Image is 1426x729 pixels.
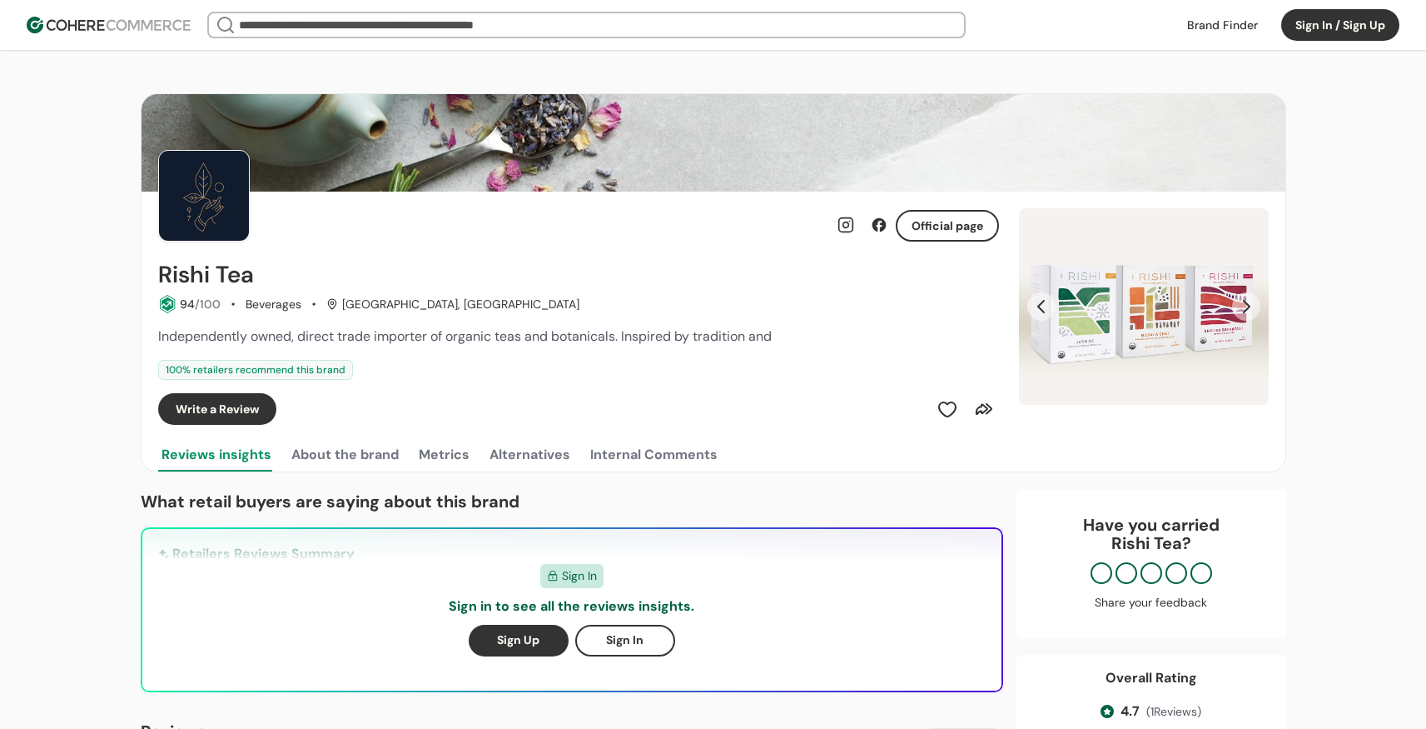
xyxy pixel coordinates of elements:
p: What retail buyers are saying about this brand [141,489,1003,514]
span: Sign In [562,567,597,585]
button: About the brand [288,438,402,472]
div: Beverages [246,296,301,313]
div: Share your feedback [1033,594,1269,612]
button: Metrics [415,438,473,472]
img: Slide 0 [1019,208,1269,405]
button: Alternatives [486,438,574,472]
button: Sign In / Sign Up [1281,9,1399,41]
h2: Rishi Tea [158,262,254,288]
div: Have you carried [1033,516,1269,552]
span: 94 [180,297,195,312]
div: Overall Rating [1106,668,1197,688]
button: Next Slide [1232,292,1260,321]
p: Rishi Tea ? [1033,534,1269,552]
div: Slide 1 [1019,208,1269,405]
img: Cohere Logo [27,17,191,33]
button: Previous Slide [1027,292,1056,321]
img: Brand cover image [142,94,1285,192]
div: 100 % retailers recommend this brand [158,360,353,380]
div: [GEOGRAPHIC_DATA], [GEOGRAPHIC_DATA] [326,296,579,313]
img: Brand Photo [158,150,250,242]
span: ( 1 Reviews) [1146,703,1201,721]
button: Sign In [575,625,675,657]
div: Carousel [1019,208,1269,405]
button: Reviews insights [158,438,275,472]
span: 4.7 [1120,702,1140,722]
button: Sign Up [469,625,569,657]
div: Internal Comments [590,445,718,465]
span: Independently owned, direct trade importer of organic teas and botanicals. Inspired by tradition and [158,327,772,345]
button: Official page [896,210,999,242]
span: /100 [195,297,221,312]
p: Sign in to see all the reviews insights. [449,597,694,617]
button: Write a Review [158,393,276,425]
